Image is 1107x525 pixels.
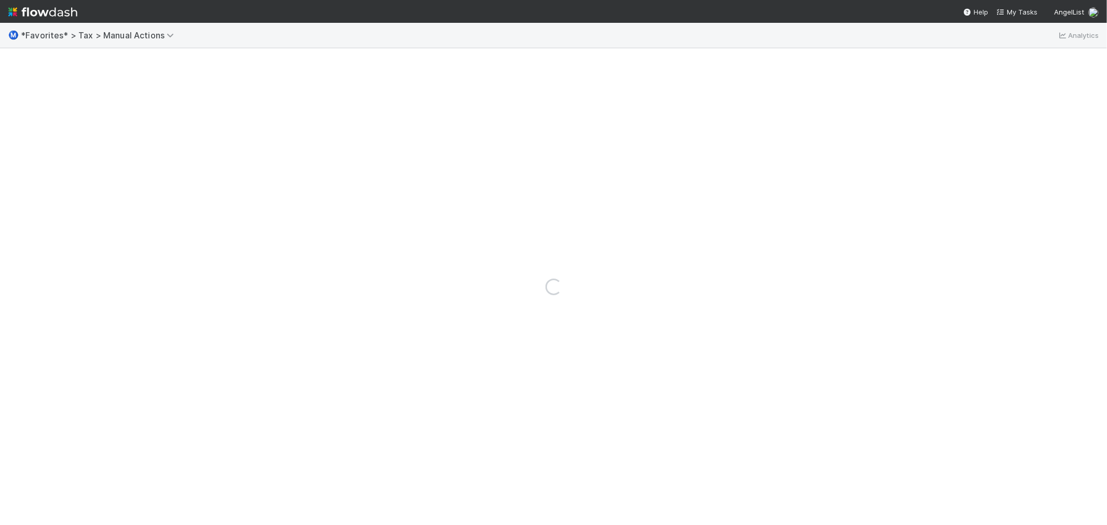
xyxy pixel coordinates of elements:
[21,30,179,40] span: *Favorites* > Tax > Manual Actions
[996,7,1037,17] a: My Tasks
[996,8,1037,16] span: My Tasks
[963,7,988,17] div: Help
[1088,7,1099,18] img: avatar_de77a991-7322-4664-a63d-98ba485ee9e0.png
[8,3,77,21] img: logo-inverted-e16ddd16eac7371096b0.svg
[1058,29,1099,42] a: Analytics
[8,31,19,39] span: Ⓜ️
[1054,8,1084,16] span: AngelList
